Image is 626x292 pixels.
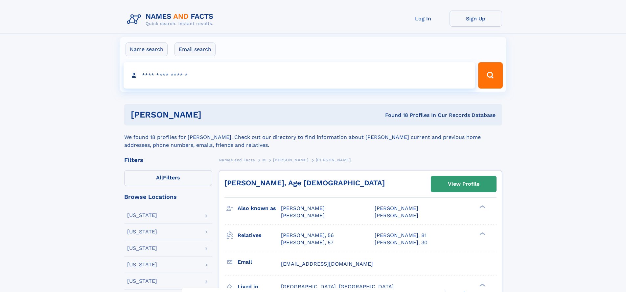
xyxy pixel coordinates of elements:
[281,261,373,267] span: [EMAIL_ADDRESS][DOMAIN_NAME]
[124,157,212,163] div: Filters
[127,213,157,218] div: [US_STATE]
[448,176,479,192] div: View Profile
[450,11,502,27] a: Sign Up
[238,203,281,214] h3: Also known as
[273,158,308,162] span: [PERSON_NAME]
[127,246,157,251] div: [US_STATE]
[431,176,496,192] a: View Profile
[281,212,325,219] span: [PERSON_NAME]
[262,156,266,164] a: M
[273,156,308,164] a: [PERSON_NAME]
[281,239,334,246] a: [PERSON_NAME], 57
[478,231,486,236] div: ❯
[478,205,486,209] div: ❯
[316,158,351,162] span: [PERSON_NAME]
[375,239,428,246] a: [PERSON_NAME], 30
[375,205,418,211] span: [PERSON_NAME]
[238,256,281,268] h3: Email
[397,11,450,27] a: Log In
[293,112,496,119] div: Found 18 Profiles In Our Records Database
[126,42,168,56] label: Name search
[375,232,427,239] a: [PERSON_NAME], 81
[124,170,212,186] label: Filters
[127,262,157,267] div: [US_STATE]
[124,194,212,200] div: Browse Locations
[124,125,502,149] div: We found 18 profiles for [PERSON_NAME]. Check out our directory to find information about [PERSON...
[281,205,325,211] span: [PERSON_NAME]
[281,232,334,239] a: [PERSON_NAME], 56
[478,283,486,287] div: ❯
[131,111,293,119] h1: [PERSON_NAME]
[156,174,163,181] span: All
[224,179,385,187] a: [PERSON_NAME], Age [DEMOGRAPHIC_DATA]
[478,62,502,89] button: Search Button
[124,62,475,89] input: search input
[127,279,157,284] div: [US_STATE]
[127,229,157,234] div: [US_STATE]
[238,230,281,241] h3: Relatives
[375,212,418,219] span: [PERSON_NAME]
[262,158,266,162] span: M
[124,11,219,28] img: Logo Names and Facts
[174,42,216,56] label: Email search
[281,283,394,290] span: [GEOGRAPHIC_DATA], [GEOGRAPHIC_DATA]
[219,156,255,164] a: Names and Facts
